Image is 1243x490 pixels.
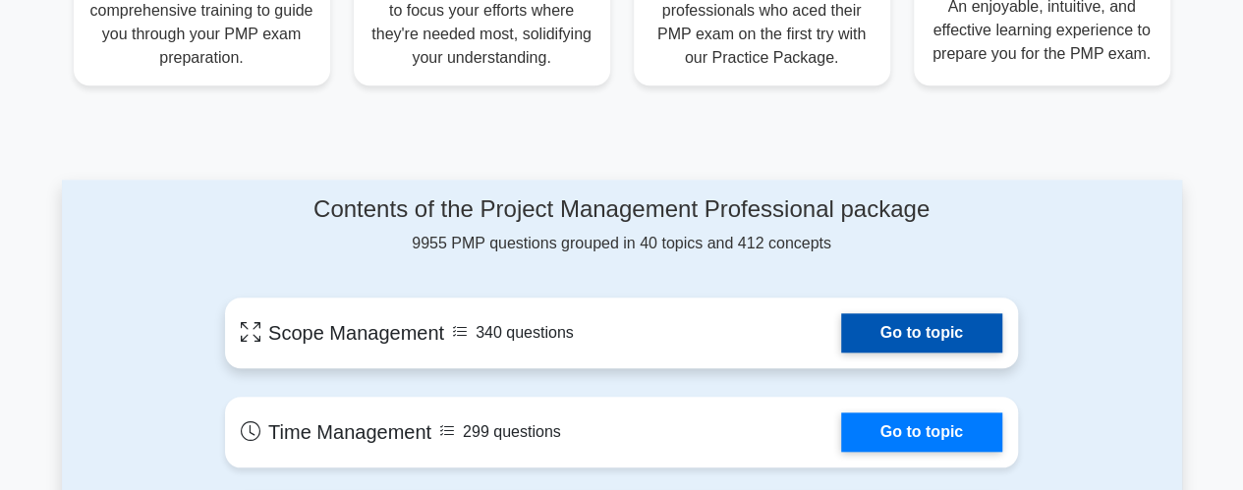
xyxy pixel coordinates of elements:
div: 9955 PMP questions grouped in 40 topics and 412 concepts [225,195,1018,255]
h4: Contents of the Project Management Professional package [225,195,1018,224]
a: Go to topic [841,412,1002,452]
a: Go to topic [841,313,1002,353]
